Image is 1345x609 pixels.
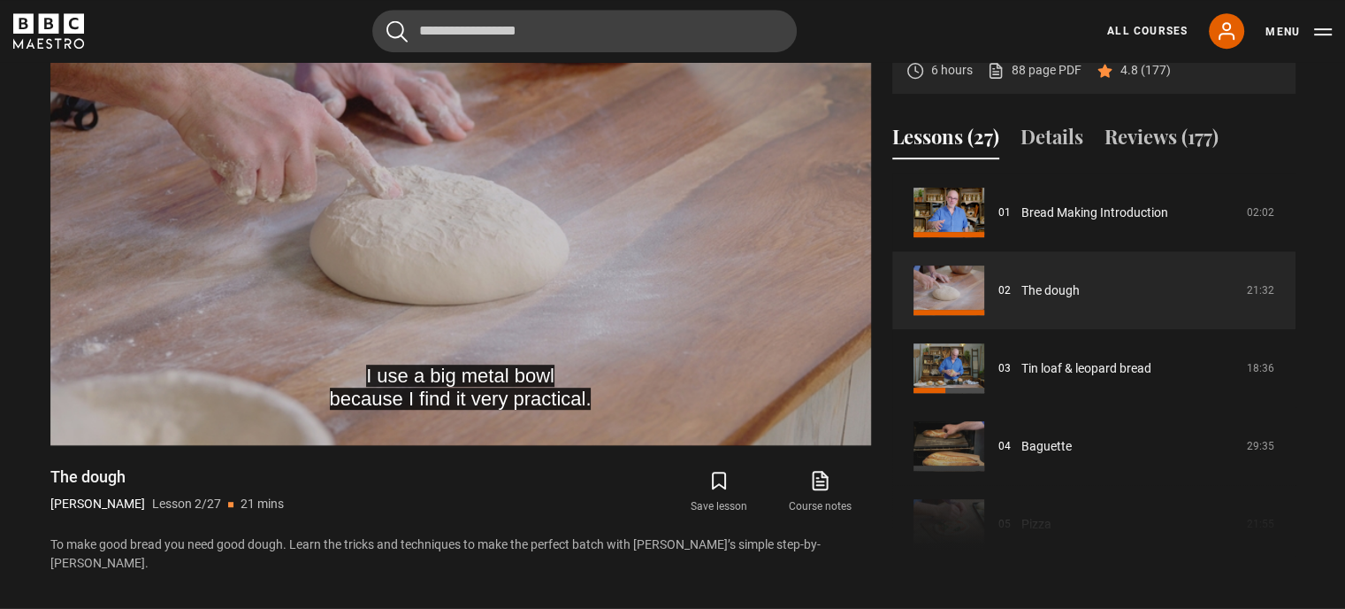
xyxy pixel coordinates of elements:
[50,495,145,513] p: [PERSON_NAME]
[892,122,999,159] button: Lessons (27)
[1021,204,1168,222] a: Bread Making Introduction
[372,10,797,52] input: Search
[1107,23,1188,39] a: All Courses
[386,20,408,42] button: Submit the search query
[1120,61,1171,80] p: 4.8 (177)
[931,61,973,80] p: 6 hours
[669,466,769,518] button: Save lesson
[987,61,1081,80] a: 88 page PDF
[13,13,84,49] svg: BBC Maestro
[769,466,870,518] a: Course notes
[1265,23,1332,41] button: Toggle navigation
[241,495,284,513] p: 21 mins
[152,495,221,513] p: Lesson 2/27
[1021,359,1151,378] a: Tin loaf & leopard bread
[1021,281,1080,300] a: The dough
[1020,122,1083,159] button: Details
[1104,122,1219,159] button: Reviews (177)
[50,536,871,573] p: To make good bread you need good dough. Learn the tricks and techniques to make the perfect batch...
[50,466,284,488] h1: The dough
[1021,437,1072,456] a: Baguette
